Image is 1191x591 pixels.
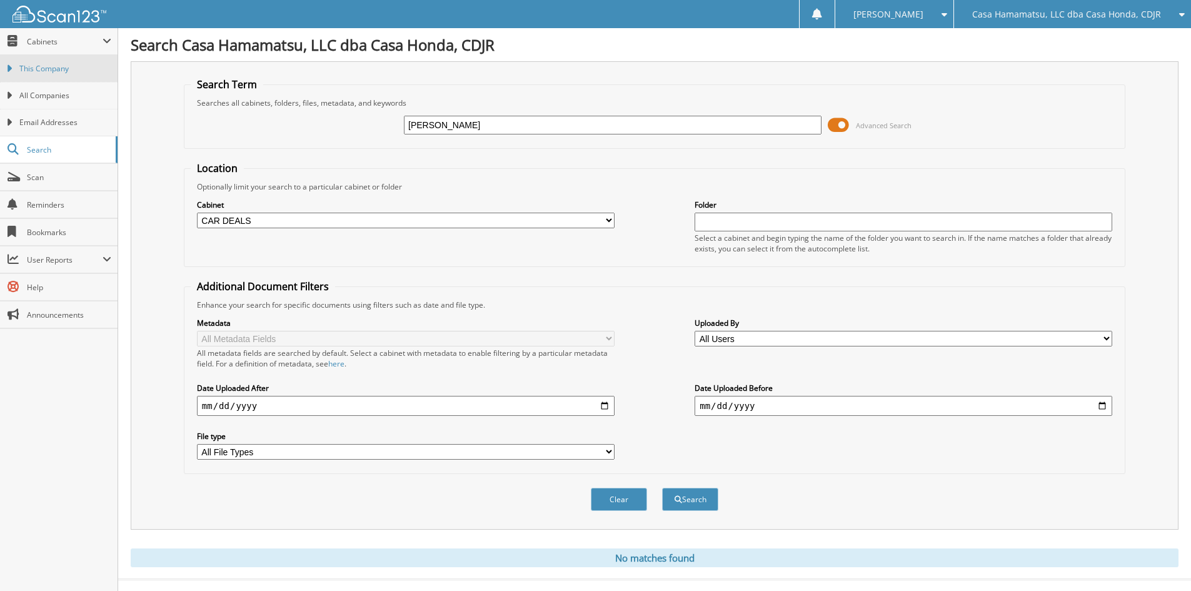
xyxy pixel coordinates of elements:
label: Metadata [197,318,615,328]
div: Select a cabinet and begin typing the name of the folder you want to search in. If the name match... [695,233,1112,254]
legend: Additional Document Filters [191,280,335,293]
div: Enhance your search for specific documents using filters such as date and file type. [191,300,1118,310]
input: end [695,396,1112,416]
label: Date Uploaded Before [695,383,1112,393]
span: User Reports [27,255,103,265]
div: Optionally limit your search to a particular cabinet or folder [191,181,1118,192]
span: Scan [27,172,111,183]
div: All metadata fields are searched by default. Select a cabinet with metadata to enable filtering b... [197,348,615,369]
span: Cabinets [27,36,103,47]
label: Date Uploaded After [197,383,615,393]
span: [PERSON_NAME] [853,11,923,18]
label: Cabinet [197,200,615,210]
button: Clear [591,488,647,511]
span: Casa Hamamatsu, LLC dba Casa Honda, CDJR [972,11,1161,18]
img: scan123-logo-white.svg [13,6,106,23]
span: Reminders [27,200,111,210]
span: This Company [19,63,111,74]
h1: Search Casa Hamamatsu, LLC dba Casa Honda, CDJR [131,34,1178,55]
label: Uploaded By [695,318,1112,328]
button: Search [662,488,718,511]
legend: Location [191,161,244,175]
div: No matches found [131,548,1178,567]
iframe: Chat Widget [1128,531,1191,591]
span: Search [27,144,109,155]
a: here [328,358,344,369]
span: Email Addresses [19,117,111,128]
span: Advanced Search [856,121,912,130]
label: Folder [695,200,1112,210]
span: Help [27,282,111,293]
div: Searches all cabinets, folders, files, metadata, and keywords [191,98,1118,108]
span: Announcements [27,310,111,320]
input: start [197,396,615,416]
span: All Companies [19,90,111,101]
label: File type [197,431,615,442]
span: Bookmarks [27,227,111,238]
legend: Search Term [191,78,263,91]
